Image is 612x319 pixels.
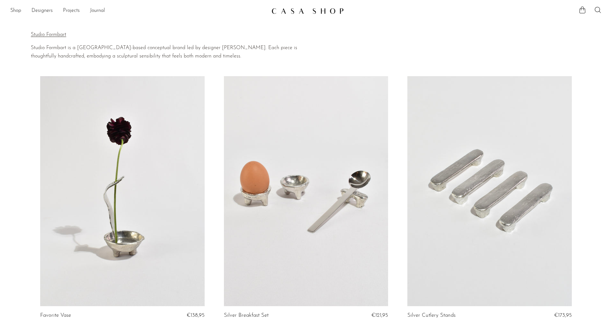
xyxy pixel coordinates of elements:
a: Silver Cutlery Stands [407,313,456,318]
a: Silver Breakfast Set [224,313,269,318]
span: €121,95 [371,313,388,318]
a: Designers [31,7,53,15]
a: Favorite Vase [40,313,71,318]
a: Projects [63,7,80,15]
a: Shop [10,7,21,15]
span: €173,95 [554,313,572,318]
span: €138,95 [187,313,205,318]
a: Journal [90,7,105,15]
nav: Desktop navigation [10,5,266,16]
p: Studio Formbart [31,31,306,39]
ul: NEW HEADER MENU [10,5,266,16]
p: Studio Formbart is a [GEOGRAPHIC_DATA]-based conceptual brand led by designer [PERSON_NAME]. Each... [31,44,306,60]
